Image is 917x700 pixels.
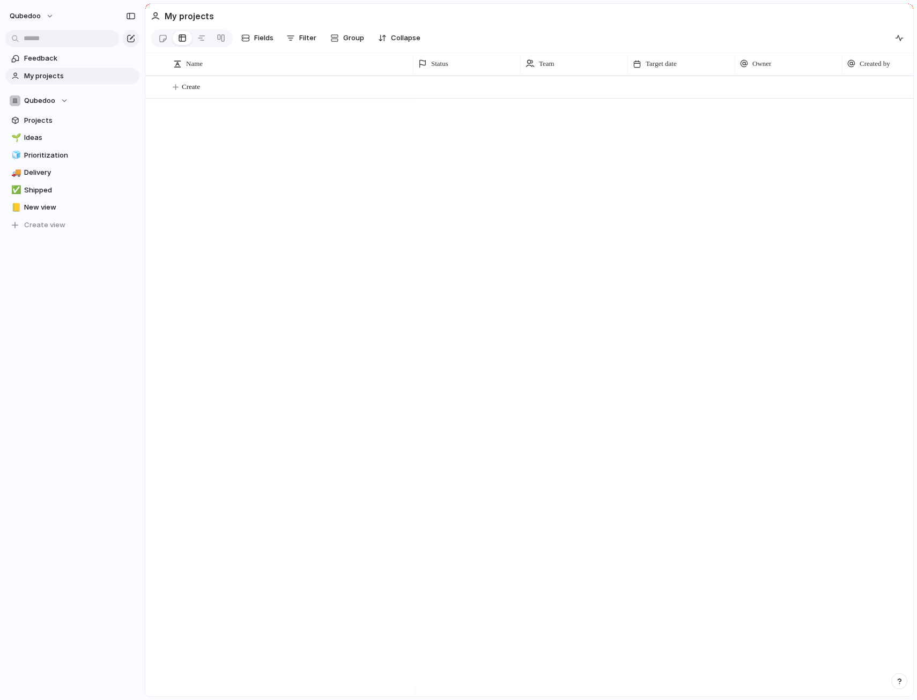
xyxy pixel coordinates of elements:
[24,53,136,64] span: Feedback
[5,182,139,198] a: ✅Shipped
[5,113,139,129] a: Projects
[282,29,321,47] button: Filter
[343,33,364,43] span: Group
[299,33,316,43] span: Filter
[165,10,214,23] h2: My projects
[5,50,139,66] a: Feedback
[5,165,139,181] a: 🚚Delivery
[10,202,20,213] button: 📒
[5,130,139,146] a: 🌱Ideas
[24,71,136,81] span: My projects
[24,185,136,196] span: Shipped
[11,184,19,196] div: ✅
[10,185,20,196] button: ✅
[539,58,554,69] span: Team
[237,29,278,47] button: Fields
[24,167,136,178] span: Delivery
[646,58,677,69] span: Target date
[24,132,136,143] span: Ideas
[182,81,200,92] span: Create
[391,33,420,43] span: Collapse
[5,68,139,84] a: My projects
[10,167,20,178] button: 🚚
[5,8,60,25] button: qubedoo
[24,220,65,230] span: Create view
[10,132,20,143] button: 🌱
[374,29,425,47] button: Collapse
[24,95,55,106] span: Qubedoo
[431,58,448,69] span: Status
[10,150,20,161] button: 🧊
[5,199,139,215] a: 📒New view
[11,132,19,144] div: 🌱
[5,93,139,109] button: Qubedoo
[254,33,273,43] span: Fields
[325,29,369,47] button: Group
[11,149,19,161] div: 🧊
[186,58,203,69] span: Name
[5,217,139,233] button: Create view
[860,58,890,69] span: Created by
[752,58,771,69] span: Owner
[24,115,136,126] span: Projects
[24,150,136,161] span: Prioritization
[11,202,19,214] div: 📒
[5,147,139,163] a: 🧊Prioritization
[11,167,19,179] div: 🚚
[24,202,136,213] span: New view
[10,11,41,21] span: qubedoo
